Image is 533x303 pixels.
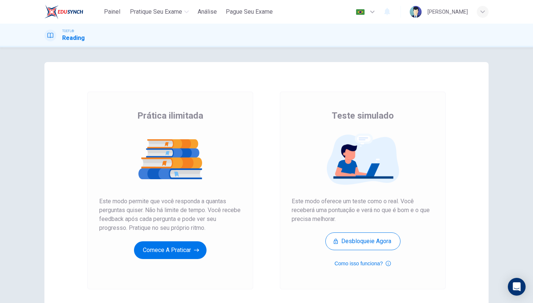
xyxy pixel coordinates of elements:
[44,4,100,19] a: EduSynch logo
[198,7,217,16] span: Análise
[223,5,276,18] button: Pague Seu Exame
[62,34,85,42] h1: Reading
[428,7,468,16] div: [PERSON_NAME]
[356,9,365,15] img: pt
[410,6,422,18] img: Profile picture
[104,7,120,16] span: Painel
[99,197,241,232] span: Este modo permite que você responda a quantas perguntas quiser. Não há limite de tempo. Você rece...
[195,5,220,18] button: Análise
[44,4,83,19] img: EduSynch logo
[325,232,400,250] button: Desbloqueie agora
[127,5,192,18] button: Pratique seu exame
[508,278,526,296] div: Open Intercom Messenger
[226,7,273,16] span: Pague Seu Exame
[130,7,182,16] span: Pratique seu exame
[62,28,74,34] span: TOEFL®
[100,5,124,18] button: Painel
[292,197,434,224] span: Este modo oferece um teste como o real. Você receberá uma pontuação e verá no que é bom e o que p...
[137,110,203,122] span: Prática ilimitada
[332,110,394,122] span: Teste simulado
[335,259,391,268] button: Como isso funciona?
[134,241,207,259] button: Comece a praticar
